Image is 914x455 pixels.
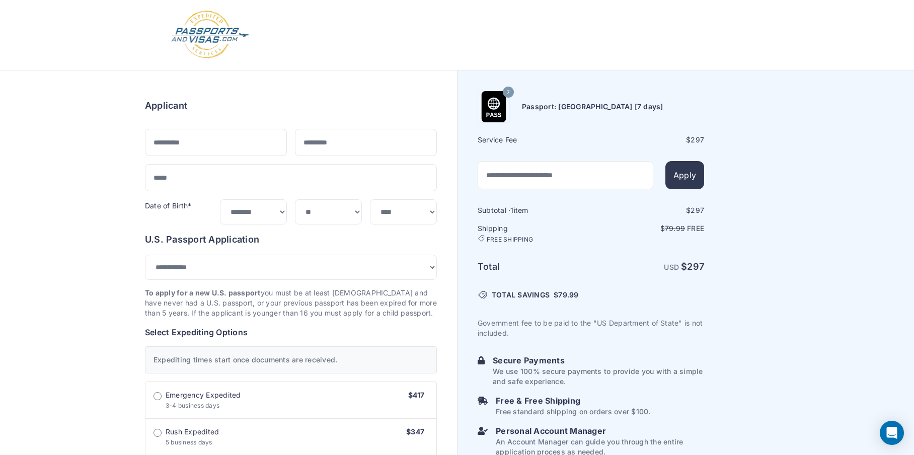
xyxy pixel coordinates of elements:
span: $417 [408,391,424,399]
p: Government fee to be paid to the "US Department of State" is not included. [478,318,704,338]
span: USD [664,263,679,271]
img: Logo [170,10,250,60]
span: FREE SHIPPING [487,236,533,244]
h6: Select Expediting Options [145,326,437,338]
div: Open Intercom Messenger [880,421,904,445]
p: We use 100% secure payments to provide you with a simple and safe experience. [493,366,704,387]
h6: Personal Account Manager [496,425,704,437]
h6: Free & Free Shipping [496,395,650,407]
button: Apply [665,161,704,189]
span: Rush Expedited [166,427,219,437]
span: 79.99 [665,224,685,233]
span: 297 [687,261,704,272]
span: $ [554,290,578,300]
h6: Service Fee [478,135,590,145]
label: Date of Birth* [145,201,191,210]
p: Free standard shipping on orders over $100. [496,407,650,417]
strong: To apply for a new U.S. passport [145,288,261,297]
span: $347 [406,427,424,436]
span: 7 [507,86,510,99]
span: 297 [691,135,704,144]
span: Emergency Expedited [166,390,241,400]
div: Expediting times start once documents are received. [145,346,437,373]
p: $ [592,223,704,234]
h6: Total [478,260,590,274]
p: you must be at least [DEMOGRAPHIC_DATA] and have never had a U.S. passport, or your previous pass... [145,288,437,318]
span: 5 business days [166,438,212,446]
h6: Subtotal · item [478,205,590,215]
h6: Passport: [GEOGRAPHIC_DATA] [7 days] [522,102,663,112]
span: 3-4 business days [166,402,219,409]
div: $ [592,135,704,145]
div: $ [592,205,704,215]
h6: U.S. Passport Application [145,233,437,247]
img: Product Name [478,91,509,122]
h6: Shipping [478,223,590,244]
span: 1 [510,206,513,214]
h6: Applicant [145,99,187,113]
span: Free [687,224,704,233]
span: 79.99 [558,290,578,299]
strong: $ [681,261,704,272]
h6: Secure Payments [493,354,704,366]
span: TOTAL SAVINGS [492,290,550,300]
span: 297 [691,206,704,214]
